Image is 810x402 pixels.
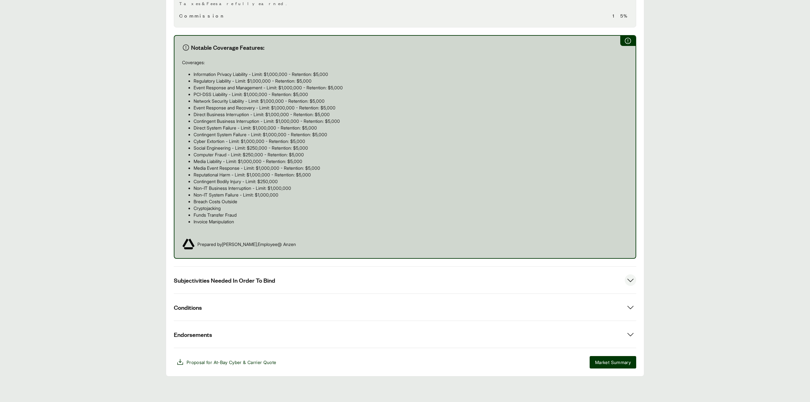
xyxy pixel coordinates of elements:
p: Social Engineering - Limit: $250,000 - Retention: $5,000 [194,145,628,151]
span: Commission [179,12,226,19]
span: Endorsements [174,331,212,339]
p: Media Liability - Limit: $1,000,000 - Retention: $5,000 [194,158,628,165]
button: Endorsements [174,321,636,348]
p: Direct System Failure - Limit: $1,000,000 - Retention: $5,000 [194,124,628,131]
p: Computer Fraud - Limit: $250,000 - Retention: $5,000 [194,151,628,158]
p: Contingent System Failure - Limit: $1,000,000 - Retention: $5,000 [194,131,628,138]
p: Cyber Extortion - Limit: $1,000,000 - Retention: $5,000 [194,138,628,145]
button: Conditions [174,294,636,321]
span: Conditions [174,303,202,311]
span: Proposal for [187,359,276,366]
p: Non-IT Business Interruption - Limit: $1,000,000 [194,185,628,191]
span: Market Summary [595,359,631,366]
p: Cryptojacking [194,205,628,212]
p: Breach Costs Outside [194,198,628,205]
p: Regulatory Liability - Limit: $1,000,000 - Retention: $5,000 [194,78,628,84]
p: Information Privacy Liability - Limit: $1,000,000 - Retention: $5,000 [194,71,628,78]
p: PCI-DSS Liability - Limit: $1,000,000 - Retention: $5,000 [194,91,628,98]
span: & Carrier Quote [243,360,276,365]
span: Notable Coverage Features: [191,43,264,51]
span: 15% [613,12,631,19]
button: Market Summary [590,356,636,368]
p: Contingent Business Interruption - Limit: $1,000,000 - Retention: $5,000 [194,118,628,124]
span: At-Bay Cyber [214,360,242,365]
span: Subjectivities Needed In Order To Bind [174,276,275,284]
p: Reputational Harm - Limit: $1,000,000 - Retention: $5,000 [194,171,628,178]
p: Invoice Manipulation [194,218,628,225]
p: Non-IT System Failure - Limit: $1,000,000 [194,191,628,198]
p: Funds Transfer Fraud [194,212,628,218]
span: Prepared by [PERSON_NAME] , Employee @ Anzen [197,241,296,248]
button: Proposal for At-Bay Cyber & Carrier Quote [174,356,279,368]
p: Network Security Liability - Limit: $1,000,000 - Retention: $5,000 [194,98,628,104]
p: Contingent Bodily Injury - Limit: $250,000 [194,178,628,185]
p: Media Event Response - Limit: $1,000,000 - Retention: $5,000 [194,165,628,171]
p: Direct Business Interruption - Limit: $1,000,000 - Retention: $5,000 [194,111,628,118]
p: Event Response and Recovery - Limit: $1,000,000 - Retention: $5,000 [194,104,628,111]
p: Event Response and Management - Limit: $1,000,000 - Retention: $5,000 [194,84,628,91]
button: Subjectivities Needed In Order To Bind [174,267,636,294]
p: Coverages: [182,59,628,66]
